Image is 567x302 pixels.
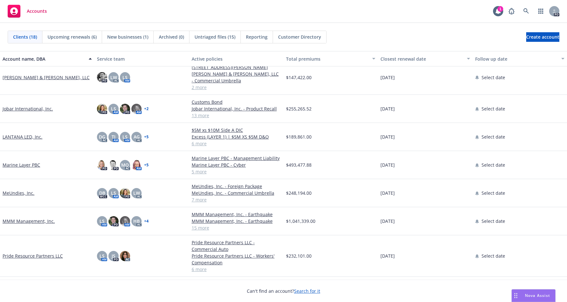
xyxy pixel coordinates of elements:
span: Nova Assist [525,293,550,298]
a: Pride Resource Partners LLC - Workers' Compensation [192,253,281,266]
span: Create account [526,31,559,43]
div: 1 [497,6,503,12]
a: 13 more [192,112,281,119]
span: Can't find an account? [247,288,320,294]
span: [DATE] [380,190,395,196]
a: Marine Layer PBC [3,162,40,168]
button: Follow up date [473,51,567,66]
a: Accounts [5,2,49,20]
span: [DATE] [380,133,395,140]
span: Select date [482,105,505,112]
span: Upcoming renewals (6) [48,34,97,40]
span: Reporting [246,34,268,40]
span: [DATE] [380,74,395,81]
a: MeUndies, Inc. - Commercial Umbrella [192,190,281,196]
a: 6 more [192,266,281,273]
span: New businesses (1) [107,34,148,40]
a: + 5 [144,163,149,167]
span: LS [111,105,116,112]
span: AG [134,133,140,140]
a: [PERSON_NAME] & [PERSON_NAME], LLC - Commercial Umbrella [192,71,281,84]
img: photo [108,160,119,170]
a: Pride Resource Partners LLC [3,253,63,259]
a: Excess (LAYER 1) | $5M XS $5M D&O [192,133,281,140]
span: $248,194.00 [286,190,312,196]
button: Active policies [189,51,283,66]
span: [DATE] [380,105,395,112]
span: [DATE] [380,253,395,259]
a: Marine Layer PBC - Management Liability [192,155,281,162]
span: Accounts [27,9,47,14]
a: Report a Bug [505,5,518,18]
span: $493,477.88 [286,162,312,168]
button: Closest renewal date [378,51,472,66]
div: Drag to move [512,290,520,302]
a: 2 more [192,84,281,91]
a: MMM Management, Inc. - Earthquake [192,211,281,218]
span: Select date [482,218,505,224]
a: [PERSON_NAME] & [PERSON_NAME], LLC [3,74,90,81]
span: Select date [482,74,505,81]
span: LS [111,190,116,196]
a: Create account [526,32,559,42]
a: + 4 [144,219,149,223]
a: Switch app [534,5,547,18]
a: [STREET_ADDRESS][PERSON_NAME] [192,64,281,71]
span: $1,041,339.00 [286,218,315,224]
img: photo [97,160,107,170]
button: Nova Assist [512,289,556,302]
a: Customs Bond [192,99,281,105]
span: DB [99,190,105,196]
span: Archived (0) [159,34,184,40]
a: 15 more [192,224,281,231]
div: Account name, DBA [3,56,85,62]
a: + 2 [144,107,149,111]
img: photo [131,104,142,114]
img: photo [97,104,107,114]
span: LS [99,218,105,224]
span: Select date [482,133,505,140]
a: MeUndies, Inc. [3,190,34,196]
div: Active policies [192,56,281,62]
span: [DATE] [380,218,395,224]
a: Pride Resource Partners LLC - Commercial Auto [192,239,281,253]
img: photo [120,188,130,198]
span: $232,101.00 [286,253,312,259]
img: photo [97,72,107,82]
div: Closest renewal date [380,56,463,62]
span: $147,422.00 [286,74,312,81]
span: LS [122,133,128,140]
span: [DATE] [380,162,395,168]
img: photo [120,251,130,261]
img: photo [108,216,119,226]
div: Service team [97,56,186,62]
img: photo [131,160,142,170]
img: photo [120,104,130,114]
a: 5 more [192,168,281,175]
span: Select date [482,190,505,196]
a: $5M xs $10M Side A DIC [192,127,281,133]
span: LW [133,190,140,196]
span: LW [110,74,117,81]
span: LS [122,74,128,81]
a: + 5 [144,135,149,139]
a: 7 more [192,196,281,203]
span: JS [112,253,115,259]
span: MQ [121,162,129,168]
span: $255,265.52 [286,105,312,112]
a: LANTANA LED, Inc. [3,133,42,140]
span: LS [99,253,105,259]
a: Marine Layer PBC - Cyber [192,162,281,168]
a: 6 more [192,140,281,147]
span: Untriaged files (15) [195,34,235,40]
a: Jobar International, Inc. [3,105,53,112]
span: $189,861.00 [286,133,312,140]
button: Service team [94,51,189,66]
span: Clients (18) [13,34,37,40]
